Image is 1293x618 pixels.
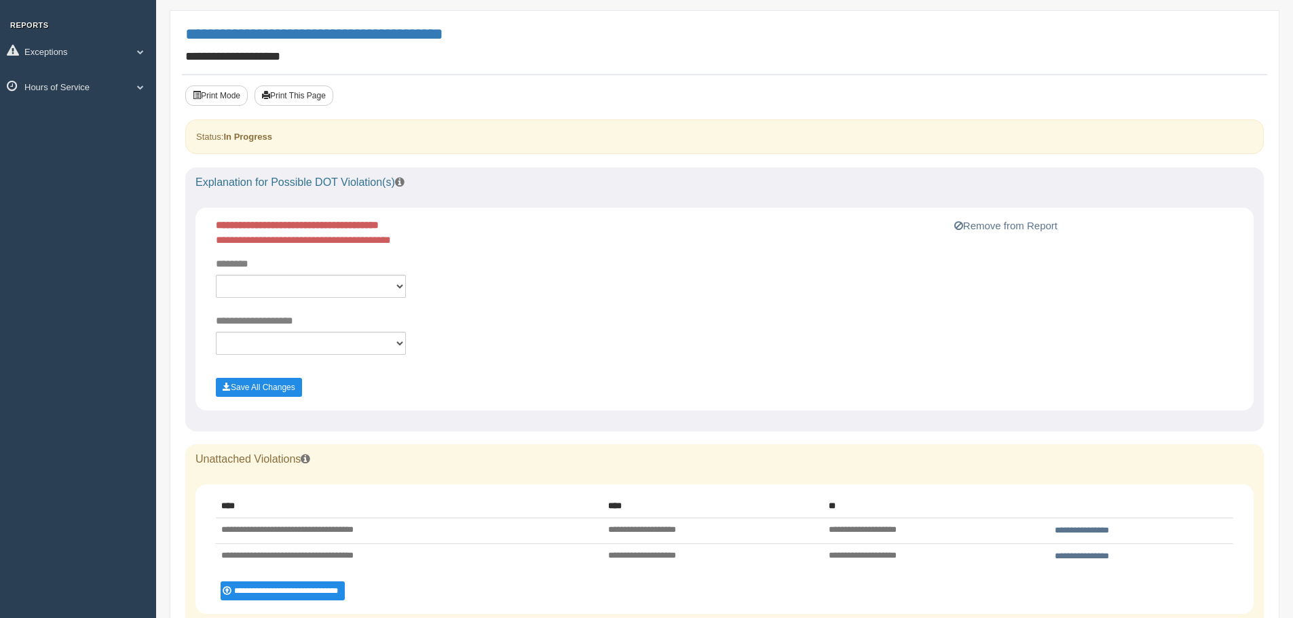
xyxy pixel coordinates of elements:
button: Save [216,378,302,397]
div: Explanation for Possible DOT Violation(s) [185,168,1264,197]
button: Remove from Report [950,218,1062,234]
div: Status: [185,119,1264,154]
button: Print This Page [255,85,333,106]
div: Unattached Violations [185,444,1264,474]
button: Print Mode [185,85,248,106]
strong: In Progress [223,132,272,142]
